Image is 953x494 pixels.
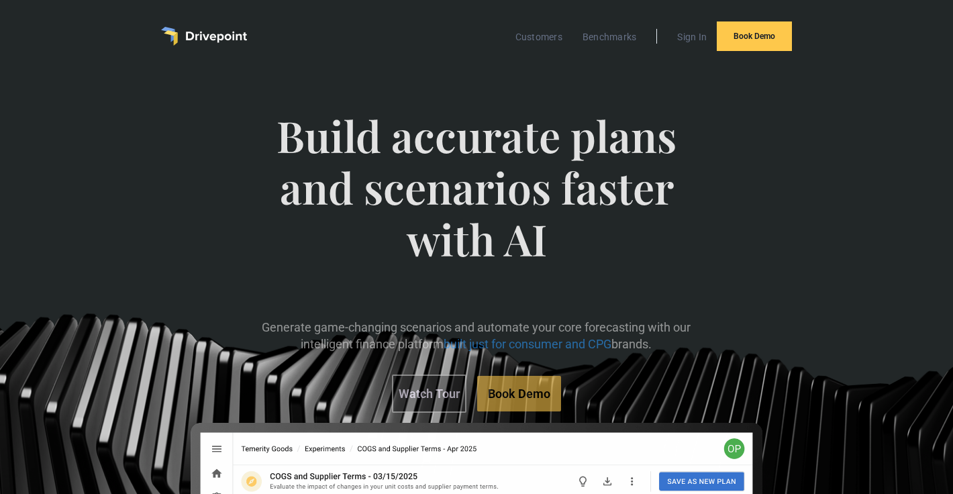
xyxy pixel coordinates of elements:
a: Book Demo [717,21,792,51]
a: Sign In [670,28,713,46]
a: home [161,27,247,46]
span: Build accurate plans and scenarios faster with AI [260,110,692,291]
a: Book Demo [477,376,561,411]
a: Benchmarks [576,28,644,46]
span: built just for consumer and CPG [444,338,612,352]
a: Watch Tour [392,375,466,413]
a: Customers [509,28,569,46]
p: Generate game-changing scenarios and automate your core forecasting with our intelligent finance ... [260,319,692,352]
